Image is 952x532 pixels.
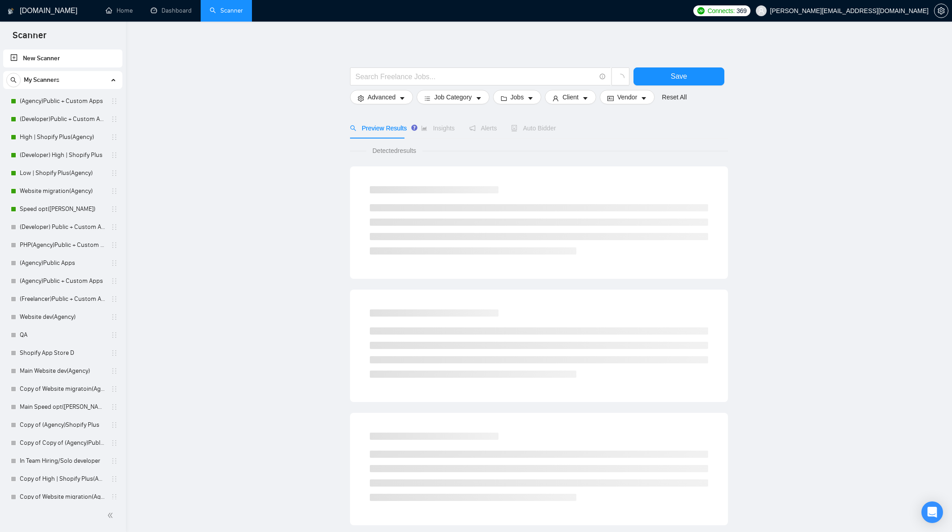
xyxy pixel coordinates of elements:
a: homeHome [106,7,133,14]
li: New Scanner [3,49,122,67]
a: Main Website dev(Agency) [20,362,105,380]
span: Auto Bidder [511,125,556,132]
a: (Developer) High | Shopify Plus [20,146,105,164]
div: Tooltip anchor [410,124,418,132]
span: info-circle [600,74,606,80]
span: caret-down [582,95,588,102]
span: holder [111,188,118,195]
span: holder [111,116,118,123]
span: Alerts [469,125,497,132]
a: Website migration(Agency) [20,182,105,200]
span: holder [111,295,118,303]
a: Speed opt([PERSON_NAME]) [20,200,105,218]
span: Scanner [5,29,54,48]
img: upwork-logo.png [697,7,705,14]
img: logo [8,4,14,18]
span: holder [111,403,118,411]
span: Connects: [708,6,735,16]
span: caret-down [476,95,482,102]
span: robot [511,125,517,131]
input: Search Freelance Jobs... [355,71,596,82]
span: holder [111,241,118,249]
a: (Agency)Public + Custom Apps [20,92,105,110]
a: setting [934,7,948,14]
a: searchScanner [210,7,243,14]
span: notification [469,125,476,131]
button: search [6,73,21,87]
a: Copy of Website migratoin(Agency) [20,380,105,398]
span: bars [424,95,431,102]
span: holder [111,493,118,501]
span: caret-down [527,95,534,102]
button: Save [633,67,724,85]
span: search [7,77,20,83]
span: folder [501,95,507,102]
span: holder [111,421,118,429]
span: search [350,125,356,131]
span: Insights [421,125,454,132]
span: area-chart [421,125,427,131]
div: Open Intercom Messenger [921,501,943,523]
span: caret-down [399,95,405,102]
span: Jobs [511,92,524,102]
span: Preview Results [350,125,407,132]
span: holder [111,206,118,213]
a: Shopify App Store D [20,344,105,362]
span: user [758,8,764,14]
a: Copy of (Agency)Shopify Plus [20,416,105,434]
a: (Agency)Public Apps [20,254,105,272]
span: holder [111,349,118,357]
button: userClientcaret-down [545,90,596,104]
a: Low | Shopify Plus(Agency) [20,164,105,182]
span: Advanced [368,92,395,102]
span: holder [111,224,118,231]
a: High | Shopify Plus(Agency) [20,128,105,146]
span: holder [111,385,118,393]
a: Main Speed opt([PERSON_NAME]) [20,398,105,416]
a: New Scanner [10,49,115,67]
span: My Scanners [24,71,59,89]
a: Reset All [662,92,687,102]
a: QA [20,326,105,344]
a: Website dev(Agency) [20,308,105,326]
button: idcardVendorcaret-down [600,90,655,104]
button: settingAdvancedcaret-down [350,90,413,104]
span: holder [111,475,118,483]
span: holder [111,439,118,447]
a: In Team Hiring/Solo developer [20,452,105,470]
span: holder [111,367,118,375]
a: (Developer)Public + Custom Apps [20,110,105,128]
span: Save [671,71,687,82]
span: holder [111,152,118,159]
a: dashboardDashboard [151,7,192,14]
button: folderJobscaret-down [493,90,542,104]
a: Copy of Copy of (Agency)Public + Custom Apps [20,434,105,452]
span: holder [111,457,118,465]
span: Job Category [434,92,472,102]
a: Copy of Website migration(Agency) [20,488,105,506]
a: (Agency)Public + Custom Apps [20,272,105,290]
a: Copy of High | Shopify Plus(Agency) [20,470,105,488]
a: (Freelancer)Public + Custom Apps [20,290,105,308]
a: (Developer) Public + Custom Apps [20,218,105,236]
span: idcard [607,95,614,102]
span: Detected results [366,146,422,156]
span: holder [111,331,118,339]
span: holder [111,170,118,177]
span: double-left [107,511,116,520]
span: user [552,95,559,102]
span: holder [111,259,118,267]
span: holder [111,277,118,285]
span: loading [616,74,624,82]
span: Client [562,92,579,102]
span: holder [111,313,118,321]
span: Vendor [617,92,637,102]
button: barsJob Categorycaret-down [417,90,489,104]
span: setting [358,95,364,102]
span: caret-down [641,95,647,102]
span: holder [111,98,118,105]
span: 369 [736,6,746,16]
a: PHP(Agency)Public + Custom Apps [20,236,105,254]
span: holder [111,134,118,141]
